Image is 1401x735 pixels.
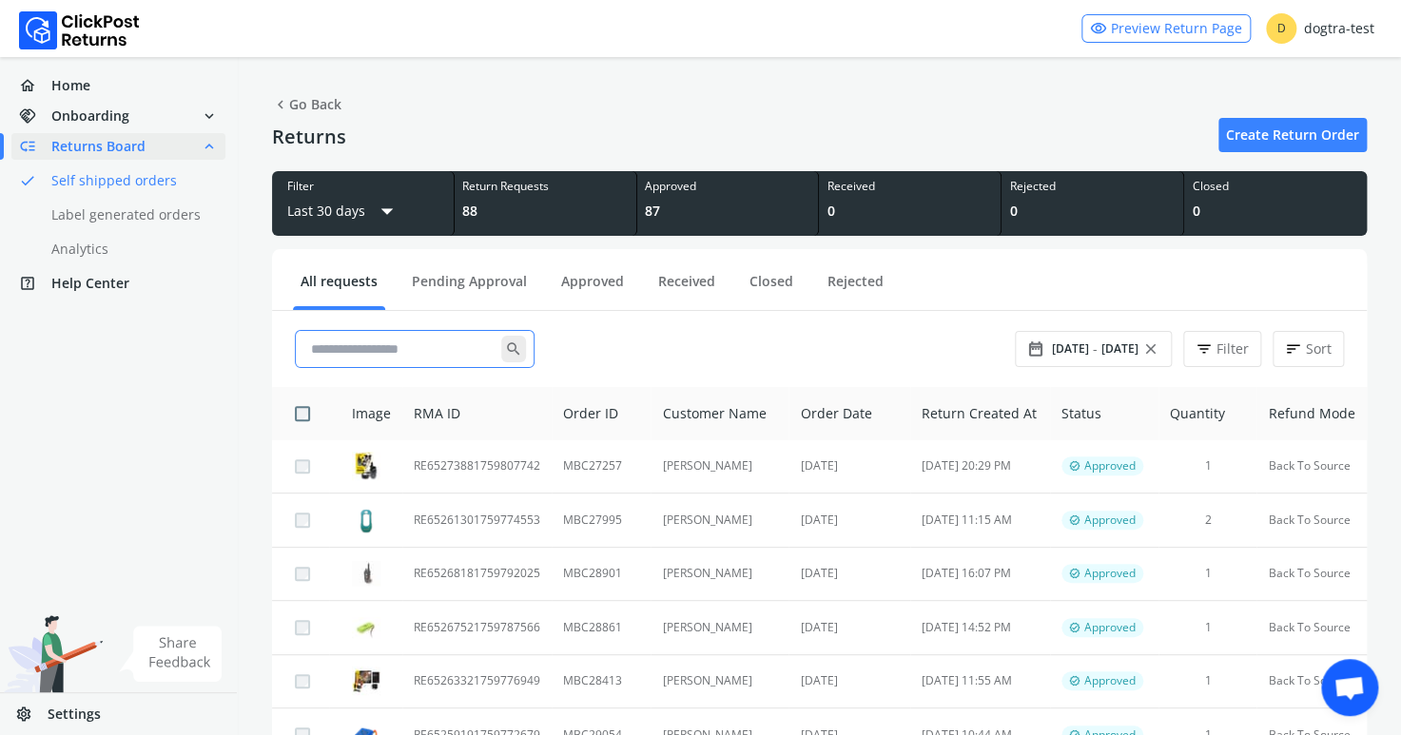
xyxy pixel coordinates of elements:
img: row_image [352,667,380,695]
img: row_image [352,452,380,480]
div: Approved [645,179,811,194]
td: 1 [1158,547,1257,601]
span: search [501,336,526,362]
span: Filter [1216,339,1249,358]
div: 88 [462,202,629,221]
a: All requests [293,272,385,305]
div: Filter [287,179,438,194]
td: [DATE] [788,440,909,493]
button: sortSort [1273,331,1344,367]
th: Order Date [788,387,909,440]
td: [DATE] 16:07 PM [910,547,1050,601]
span: Help Center [51,274,129,293]
td: [DATE] [788,493,909,548]
td: [DATE] 20:29 PM [910,440,1050,493]
div: Rejected [1009,179,1176,194]
div: 0 [1009,202,1176,221]
td: [PERSON_NAME] [651,547,788,601]
a: Create Return Order [1218,118,1367,152]
td: [DATE] 14:52 PM [910,601,1050,655]
td: [PERSON_NAME] [651,440,788,493]
span: date_range [1027,336,1044,362]
a: Rejected [820,272,891,305]
th: Refund Mode [1256,387,1367,440]
td: Back To Source [1256,547,1367,601]
a: help_centerHelp Center [11,270,225,297]
td: Back To Source [1256,440,1367,493]
td: RE65261301759774553 [402,493,552,548]
a: Label generated orders [11,202,248,228]
span: visibility [1090,15,1107,42]
span: Approved [1084,513,1136,528]
span: low_priority [19,133,51,160]
button: Last 30 daysarrow_drop_down [287,194,401,228]
td: 1 [1158,440,1257,493]
td: 1 [1158,601,1257,655]
a: doneSelf shipped orders [11,167,248,194]
span: D [1266,13,1296,44]
span: verified [1069,620,1080,635]
td: [DATE] [788,654,909,708]
span: handshake [19,103,51,129]
span: Approved [1084,566,1136,581]
a: Received [651,272,723,305]
td: 2 [1158,493,1257,548]
td: RE65267521759787566 [402,601,552,655]
td: [DATE] [788,601,909,655]
span: Returns Board [51,137,146,156]
img: row_image [352,506,380,534]
span: arrow_drop_down [373,194,401,228]
span: Home [51,76,90,95]
span: [DATE] [1052,341,1089,357]
th: Order ID [552,387,652,440]
span: Onboarding [51,106,129,126]
span: Settings [48,705,101,724]
span: verified [1069,673,1080,688]
div: dogtra-test [1266,13,1374,44]
span: settings [15,701,48,727]
a: Approved [554,272,632,305]
td: [DATE] [788,547,909,601]
span: expand_more [201,103,218,129]
td: 1 [1158,654,1257,708]
td: RE65263321759776949 [402,654,552,708]
span: close [1142,336,1159,362]
td: [DATE] 11:15 AM [910,493,1050,548]
div: 0 [827,202,993,221]
td: MBC28861 [552,601,652,655]
td: [DATE] 11:55 AM [910,654,1050,708]
span: - [1093,339,1098,358]
th: Return Created At [910,387,1050,440]
td: Back To Source [1256,601,1367,655]
span: filter_list [1196,336,1213,362]
td: RE65273881759807742 [402,440,552,493]
span: Approved [1084,458,1136,474]
div: Return Requests [462,179,629,194]
a: Analytics [11,236,248,262]
img: row_image [352,617,380,639]
span: help_center [19,270,51,297]
th: RMA ID [402,387,552,440]
h4: Returns [272,126,346,148]
span: Approved [1084,673,1136,688]
span: home [19,72,51,99]
td: [PERSON_NAME] [651,601,788,655]
span: [DATE] [1101,341,1138,357]
span: done [19,167,36,194]
th: Image [329,387,402,440]
td: MBC28901 [552,547,652,601]
span: Approved [1084,620,1136,635]
span: verified [1069,458,1080,474]
td: [PERSON_NAME] [651,493,788,548]
div: Received [827,179,993,194]
span: sort [1285,336,1302,362]
span: chevron_left [272,91,289,118]
a: visibilityPreview Return Page [1081,14,1251,43]
div: 87 [645,202,811,221]
img: share feedback [119,626,223,682]
th: Status [1050,387,1158,440]
span: Go Back [272,91,341,118]
span: expand_less [201,133,218,160]
th: Customer Name [651,387,788,440]
a: Closed [742,272,801,305]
